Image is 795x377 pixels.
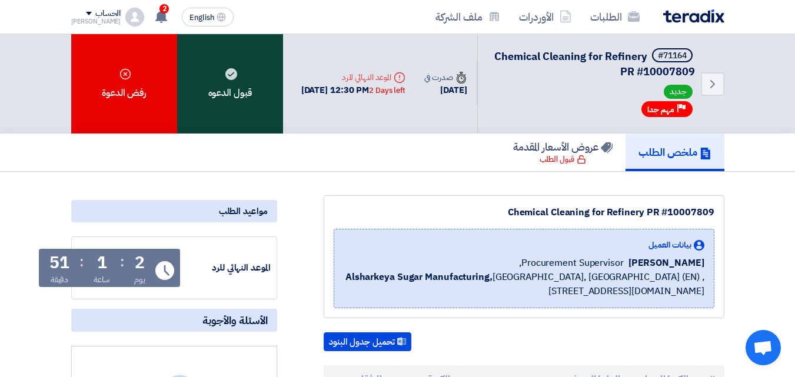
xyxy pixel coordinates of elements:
[581,3,649,31] a: الطلبات
[626,134,724,171] a: ملخص الطلب
[51,273,69,286] div: دقيقة
[344,270,704,298] span: [GEOGRAPHIC_DATA], [GEOGRAPHIC_DATA] (EN) ,[STREET_ADDRESS][DOMAIN_NAME]
[494,48,695,79] span: Chemical Cleaning for Refinery PR #10007809
[79,251,84,272] div: :
[426,3,510,31] a: ملف الشركة
[638,145,711,159] h5: ملخص الطلب
[134,273,145,286] div: يوم
[189,14,214,22] span: English
[71,18,121,25] div: [PERSON_NAME]
[519,256,624,270] span: Procurement Supervisor,
[648,239,691,251] span: بيانات العميل
[120,251,124,272] div: :
[301,84,405,97] div: [DATE] 12:30 PM
[658,52,687,60] div: #71164
[746,330,781,365] a: Open chat
[301,71,405,84] div: الموعد النهائي للرد
[94,273,111,286] div: ساعة
[424,71,467,84] div: صدرت في
[125,8,144,26] img: profile_test.png
[97,255,107,271] div: 1
[540,154,586,165] div: قبول الطلب
[492,48,695,79] h5: Chemical Cleaning for Refinery PR #10007809
[177,34,283,134] div: قبول الدعوه
[510,3,581,31] a: الأوردرات
[424,84,467,97] div: [DATE]
[182,8,234,26] button: English
[71,200,277,222] div: مواعيد الطلب
[369,85,405,96] div: 2 Days left
[647,104,674,115] span: مهم جدا
[71,34,177,134] div: رفض الدعوة
[135,255,145,271] div: 2
[664,85,693,99] span: جديد
[663,9,724,23] img: Teradix logo
[628,256,704,270] span: [PERSON_NAME]
[513,140,613,154] h5: عروض الأسعار المقدمة
[324,332,411,351] button: تحميل جدول البنود
[334,205,714,219] div: Chemical Cleaning for Refinery PR #10007809
[345,270,493,284] b: Alsharkeya Sugar Manufacturing,
[49,255,69,271] div: 51
[159,4,169,14] span: 2
[202,313,268,327] span: الأسئلة والأجوبة
[182,261,271,275] div: الموعد النهائي للرد
[500,134,626,171] a: عروض الأسعار المقدمة قبول الطلب
[95,9,121,19] div: الحساب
